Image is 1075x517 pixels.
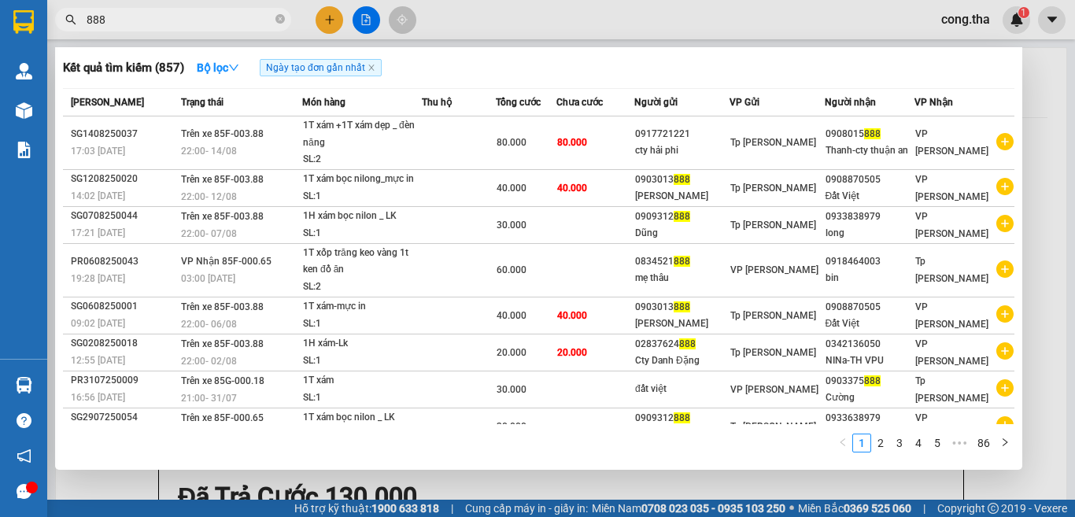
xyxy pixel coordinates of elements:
[181,273,235,284] span: 03:00 [DATE]
[303,151,421,168] div: SL: 2
[833,434,852,452] button: left
[71,171,176,187] div: SG1208250020
[1000,438,1010,447] span: right
[826,316,914,332] div: Đất Việt
[947,434,972,452] span: •••
[730,97,759,108] span: VP Gửi
[303,171,421,188] div: 1T xám bọc nilong_mực in
[303,188,421,205] div: SL: 1
[996,416,1014,434] span: plus-circle
[497,421,526,432] span: 30.000
[635,410,729,427] div: 0909312
[71,318,125,329] span: 09:02 [DATE]
[826,172,914,188] div: 0908870505
[635,270,729,286] div: mẹ thâu
[890,434,909,452] li: 3
[303,409,421,427] div: 1T xám bọc nilon _ LK
[557,183,587,194] span: 40.000
[891,434,908,452] a: 3
[826,209,914,225] div: 0933838979
[635,353,729,369] div: Cty Danh Đặng
[996,434,1014,452] li: Next Page
[915,375,988,404] span: Tp [PERSON_NAME]
[674,211,690,222] span: 888
[730,220,816,231] span: Tp [PERSON_NAME]
[303,225,421,242] div: SL: 1
[71,372,176,389] div: PR3107250009
[497,347,526,358] span: 20.000
[302,97,345,108] span: Món hàng
[13,10,34,34] img: logo-vxr
[996,434,1014,452] button: right
[71,126,176,142] div: SG1408250037
[17,449,31,463] span: notification
[181,146,237,157] span: 22:00 - 14/08
[275,13,285,28] span: close-circle
[910,434,927,452] a: 4
[929,434,946,452] a: 5
[16,142,32,158] img: solution-icon
[17,413,31,428] span: question-circle
[87,11,272,28] input: Tìm tên, số ĐT hoặc mã đơn
[17,484,31,499] span: message
[181,174,264,185] span: Trên xe 85F-003.88
[497,384,526,395] span: 30.000
[260,59,382,76] span: Ngày tạo đơn gần nhất
[915,174,988,202] span: VP [PERSON_NAME]
[275,14,285,24] span: close-circle
[635,188,729,205] div: [PERSON_NAME]
[635,336,729,353] div: 02837624
[71,208,176,224] div: SG0708250044
[826,353,914,369] div: NINa-TH VPU
[71,273,125,284] span: 19:28 [DATE]
[71,146,125,157] span: 17:03 [DATE]
[674,301,690,312] span: 888
[16,377,32,393] img: warehouse-icon
[16,63,32,79] img: warehouse-icon
[181,191,237,202] span: 22:00 - 12/08
[71,298,176,315] div: SG0608250001
[996,342,1014,360] span: plus-circle
[826,410,914,427] div: 0933638979
[422,97,452,108] span: Thu hộ
[635,225,729,242] div: Dũng
[915,128,988,157] span: VP [PERSON_NAME]
[635,172,729,188] div: 0903013
[71,355,125,366] span: 12:55 [DATE]
[197,61,239,74] strong: Bộ lọc
[864,128,881,139] span: 888
[181,375,264,386] span: Trên xe 85G-000.18
[71,335,176,352] div: SG0208250018
[826,225,914,242] div: long
[674,174,690,185] span: 888
[730,183,816,194] span: Tp [PERSON_NAME]
[496,97,541,108] span: Tổng cước
[557,347,587,358] span: 20.000
[864,375,881,386] span: 888
[181,256,272,267] span: VP Nhận 85F-000.65
[181,128,264,139] span: Trên xe 85F-003.88
[635,253,729,270] div: 0834521
[16,102,32,119] img: warehouse-icon
[303,117,421,151] div: 1T xám +1T xám dẹp _ đèn năng
[915,412,988,441] span: VP [PERSON_NAME]
[826,142,914,159] div: Thanh-cty thuận an
[730,421,816,432] span: Tp [PERSON_NAME]
[635,299,729,316] div: 0903013
[826,126,914,142] div: 0908015
[915,338,988,367] span: VP [PERSON_NAME]
[996,379,1014,397] span: plus-circle
[65,14,76,25] span: search
[497,183,526,194] span: 40.000
[303,245,421,279] div: 1T xốp trăng keo vàng 1t ken đồ ăn
[635,209,729,225] div: 0909312
[679,338,696,349] span: 888
[181,301,264,312] span: Trên xe 85F-003.88
[853,434,870,452] a: 1
[674,412,690,423] span: 888
[181,228,237,239] span: 22:00 - 07/08
[303,279,421,296] div: SL: 2
[368,64,375,72] span: close
[730,384,818,395] span: VP [PERSON_NAME]
[996,215,1014,232] span: plus-circle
